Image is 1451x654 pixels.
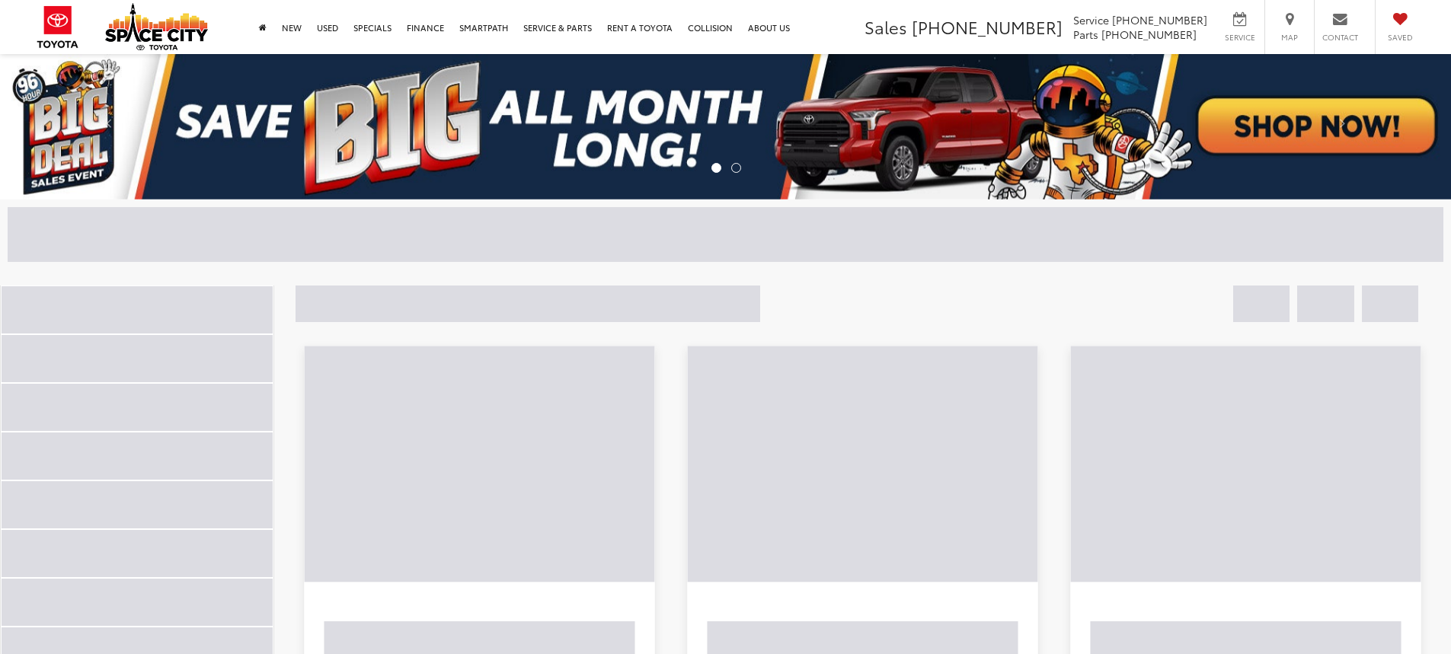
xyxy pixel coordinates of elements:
[1383,32,1417,43] span: Saved
[912,14,1063,39] span: [PHONE_NUMBER]
[105,3,208,50] img: Space City Toyota
[1273,32,1306,43] span: Map
[1112,12,1207,27] span: [PHONE_NUMBER]
[1222,32,1257,43] span: Service
[865,14,907,39] span: Sales
[1073,12,1109,27] span: Service
[1101,27,1197,42] span: [PHONE_NUMBER]
[1073,27,1098,42] span: Parts
[1322,32,1358,43] span: Contact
